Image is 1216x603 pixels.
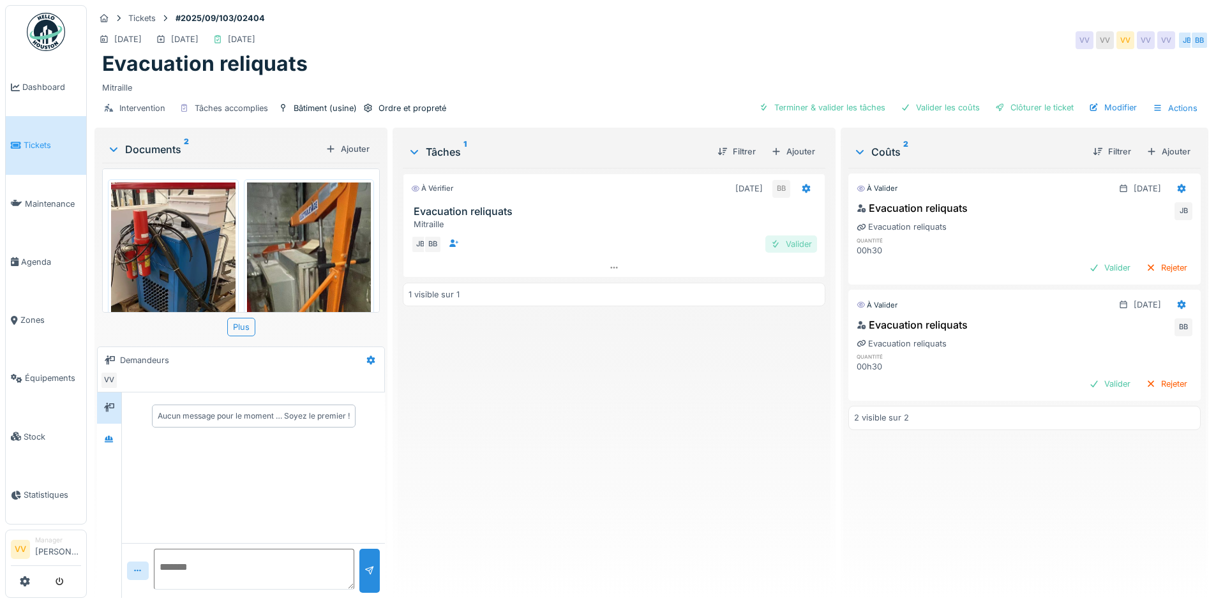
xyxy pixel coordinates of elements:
[158,410,350,422] div: Aucun message pour le moment … Soyez le premier !
[6,349,86,407] a: Équipements
[6,58,86,116] a: Dashboard
[1190,31,1208,49] div: BB
[24,431,81,443] span: Stock
[735,182,763,195] div: [DATE]
[857,221,947,233] div: Evacuation reliquats
[1084,375,1136,392] div: Valider
[1175,202,1192,220] div: JB
[896,99,985,116] div: Valider les coûts
[857,317,968,332] div: Evacuation reliquats
[6,466,86,524] a: Statistiques
[25,372,81,384] span: Équipements
[1084,259,1136,276] div: Valider
[754,99,890,116] div: Terminer & valider les tâches
[1178,31,1196,49] div: JB
[411,235,429,253] div: JB
[111,182,236,403] img: bov32y655bea546j4toyrmguunmc
[35,535,81,545] div: Manager
[6,175,86,233] a: Maintenance
[11,540,30,559] li: VV
[102,52,308,76] h1: Evacuation reliquats
[6,233,86,291] a: Agenda
[857,352,966,361] h6: quantité
[107,142,320,157] div: Documents
[24,139,81,151] span: Tickets
[171,33,199,45] div: [DATE]
[1141,375,1192,392] div: Rejeter
[1088,143,1136,160] div: Filtrer
[857,200,968,216] div: Evacuation reliquats
[20,314,81,326] span: Zones
[320,140,375,158] div: Ajouter
[1084,99,1142,116] div: Modifier
[227,318,255,336] div: Plus
[857,338,947,350] div: Evacuation reliquats
[119,102,165,114] div: Intervention
[857,361,966,373] div: 00h30
[414,205,819,218] h3: Evacuation reliquats
[6,116,86,174] a: Tickets
[128,12,156,24] div: Tickets
[903,144,908,160] sup: 2
[1116,31,1134,49] div: VV
[765,235,817,253] div: Valider
[21,256,81,268] span: Agenda
[1141,143,1196,160] div: Ajouter
[379,102,446,114] div: Ordre et propreté
[857,244,966,257] div: 00h30
[1175,318,1192,336] div: BB
[22,81,81,93] span: Dashboard
[1137,31,1155,49] div: VV
[408,144,707,160] div: Tâches
[27,13,65,51] img: Badge_color-CXgf-gQk.svg
[114,33,142,45] div: [DATE]
[228,33,255,45] div: [DATE]
[184,142,189,157] sup: 2
[120,354,169,366] div: Demandeurs
[6,408,86,466] a: Stock
[24,489,81,501] span: Statistiques
[102,77,1201,94] div: Mitraille
[857,236,966,244] h6: quantité
[1134,182,1161,195] div: [DATE]
[1141,259,1192,276] div: Rejeter
[1157,31,1175,49] div: VV
[195,102,268,114] div: Tâches accomplies
[766,143,820,160] div: Ajouter
[857,300,897,311] div: À valider
[853,144,1083,160] div: Coûts
[411,183,453,194] div: À vérifier
[1096,31,1114,49] div: VV
[1147,99,1203,117] div: Actions
[294,102,357,114] div: Bâtiment (usine)
[409,288,460,301] div: 1 visible sur 1
[854,412,909,424] div: 2 visible sur 2
[857,183,897,194] div: À valider
[100,371,118,389] div: VV
[170,12,270,24] strong: #2025/09/103/02404
[990,99,1079,116] div: Clôturer le ticket
[712,143,761,160] div: Filtrer
[247,182,372,403] img: uczktou2m0wfdatnrk30ca13is8g
[11,535,81,566] a: VV Manager[PERSON_NAME]
[463,144,467,160] sup: 1
[25,198,81,210] span: Maintenance
[35,535,81,563] li: [PERSON_NAME]
[1134,299,1161,311] div: [DATE]
[414,218,819,230] div: Mitraille
[424,235,442,253] div: BB
[1076,31,1093,49] div: VV
[6,291,86,349] a: Zones
[772,180,790,198] div: BB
